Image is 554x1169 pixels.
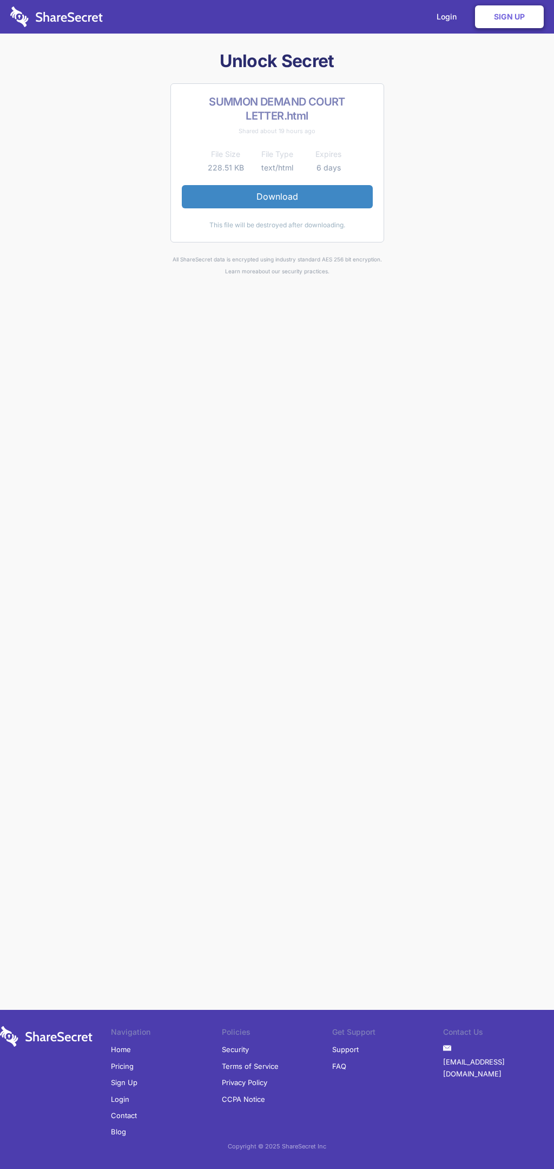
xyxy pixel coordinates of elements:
[222,1091,265,1107] a: CCPA Notice
[443,1054,554,1082] a: [EMAIL_ADDRESS][DOMAIN_NAME]
[443,1026,554,1041] li: Contact Us
[332,1026,443,1041] li: Get Support
[303,148,354,161] th: Expires
[111,1058,134,1074] a: Pricing
[475,5,544,28] a: Sign Up
[252,161,303,174] td: text/html
[182,125,373,137] div: Shared about 19 hours ago
[111,1041,131,1058] a: Home
[303,161,354,174] td: 6 days
[182,185,373,208] a: Download
[252,148,303,161] th: File Type
[111,1107,137,1124] a: Contact
[111,1074,137,1091] a: Sign Up
[182,219,373,231] div: This file will be destroyed after downloading.
[222,1026,333,1041] li: Policies
[182,95,373,123] h2: SUMMON DEMAND COURT LETTER.html
[200,161,252,174] td: 228.51 KB
[111,1026,222,1041] li: Navigation
[200,148,252,161] th: File Size
[332,1041,359,1058] a: Support
[222,1041,249,1058] a: Security
[111,1124,126,1140] a: Blog
[332,1058,346,1074] a: FAQ
[222,1058,279,1074] a: Terms of Service
[222,1074,267,1091] a: Privacy Policy
[225,268,255,274] a: Learn more
[111,1091,129,1107] a: Login
[10,6,103,27] img: logo-wordmark-white-trans-d4663122ce5f474addd5e946df7df03e33cb6a1c49d2221995e7729f52c070b2.svg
